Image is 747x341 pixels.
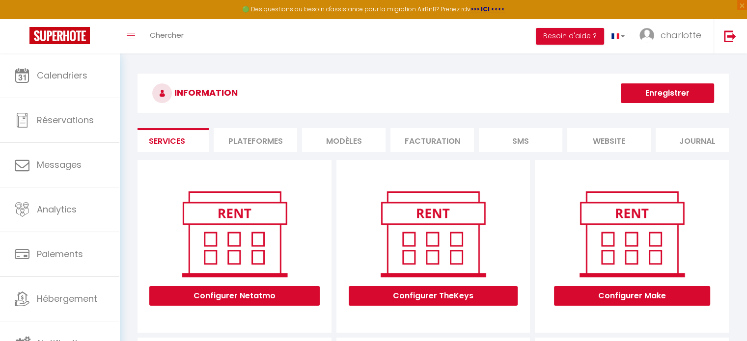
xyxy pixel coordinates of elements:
[37,248,83,260] span: Paiements
[390,128,474,152] li: Facturation
[37,292,97,305] span: Hébergement
[142,19,191,53] a: Chercher
[536,28,604,45] button: Besoin d'aide ?
[661,29,701,41] span: charlotte
[214,128,297,152] li: Plateformes
[567,128,651,152] li: website
[724,30,736,42] img: logout
[349,286,518,306] button: Configurer TheKeys
[37,114,94,126] span: Réservations
[470,5,505,13] a: >>> ICI <<<<
[656,128,739,152] li: Journal
[29,27,90,44] img: Super Booking
[479,128,562,152] li: SMS
[37,158,82,171] span: Messages
[138,74,729,113] h3: INFORMATION
[370,187,496,281] img: rent.png
[554,286,710,306] button: Configurer Make
[621,83,714,103] button: Enregistrer
[149,286,320,306] button: Configurer Netatmo
[37,69,87,81] span: Calendriers
[150,30,184,40] span: Chercher
[125,128,209,152] li: Services
[302,128,386,152] li: MODÈLES
[569,187,694,281] img: rent.png
[632,19,714,53] a: ... charlotte
[639,28,654,43] img: ...
[172,187,297,281] img: rent.png
[37,203,77,215] span: Analytics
